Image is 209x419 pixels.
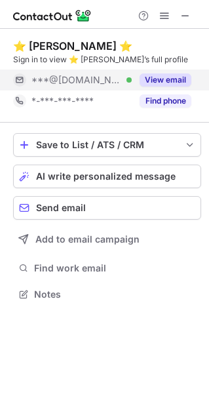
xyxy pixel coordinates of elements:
button: AI write personalized message [13,165,201,188]
button: Add to email campaign [13,228,201,251]
button: Notes [13,285,201,304]
span: Notes [34,289,196,300]
img: ContactOut v5.3.10 [13,8,92,24]
button: Reveal Button [140,73,191,87]
span: ***@[DOMAIN_NAME] [31,74,122,86]
div: Save to List / ATS / CRM [36,140,178,150]
button: Reveal Button [140,94,191,108]
span: Find work email [34,262,196,274]
span: AI write personalized message [36,171,176,182]
span: Add to email campaign [35,234,140,245]
button: Find work email [13,259,201,277]
span: Send email [36,203,86,213]
div: ⭐ [PERSON_NAME] ⭐ [13,39,132,52]
div: Sign in to view ⭐ [PERSON_NAME]’s full profile [13,54,201,66]
button: save-profile-one-click [13,133,201,157]
button: Send email [13,196,201,220]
